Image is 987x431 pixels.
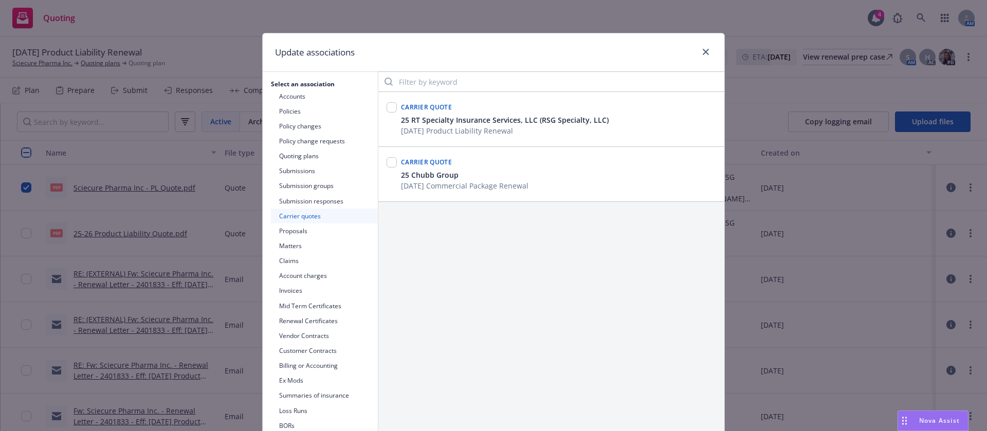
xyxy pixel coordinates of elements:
button: Quoting plans [271,148,378,163]
button: Loss Runs [271,403,378,418]
span: Carrier quote [401,103,452,111]
button: 25 Chubb Group [401,170,528,180]
span: [DATE] Commercial Package Renewal [401,180,528,191]
button: Accounts [271,89,378,104]
button: Billing or Accounting [271,358,378,373]
button: Nova Assist [898,410,968,431]
button: Policy change requests [271,134,378,148]
button: Renewal Certificates [271,313,378,328]
button: Mid Term Certificates [271,298,378,313]
span: 25 Chubb Group [401,170,459,180]
button: Policy changes [271,119,378,134]
span: Carrier quote [401,158,452,166]
div: Drag to move [898,411,911,430]
button: Ex Mods [271,373,378,388]
button: Submission groups [271,178,378,193]
button: Submission responses [271,194,378,209]
button: Claims [271,253,378,268]
button: Customer Contracts [271,343,378,358]
button: Vendor Contracts [271,328,378,343]
span: [DATE] Product Liability Renewal [401,125,609,136]
a: close [700,46,712,58]
h1: Update associations [275,46,355,59]
span: Nova Assist [919,416,960,425]
button: Invoices [271,283,378,298]
button: Submissions [271,163,378,178]
button: Carrier quotes [271,209,378,223]
button: Proposals [271,223,378,238]
button: Policies [271,104,378,119]
button: Matters [271,238,378,253]
button: Summaries of insurance [271,388,378,403]
button: Account charges [271,268,378,283]
button: 25 RT Specialty Insurance Services, LLC (RSG Specialty, LLC) [401,115,609,125]
input: Filter by keyword [378,71,724,92]
h2: Select an association [263,80,378,88]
